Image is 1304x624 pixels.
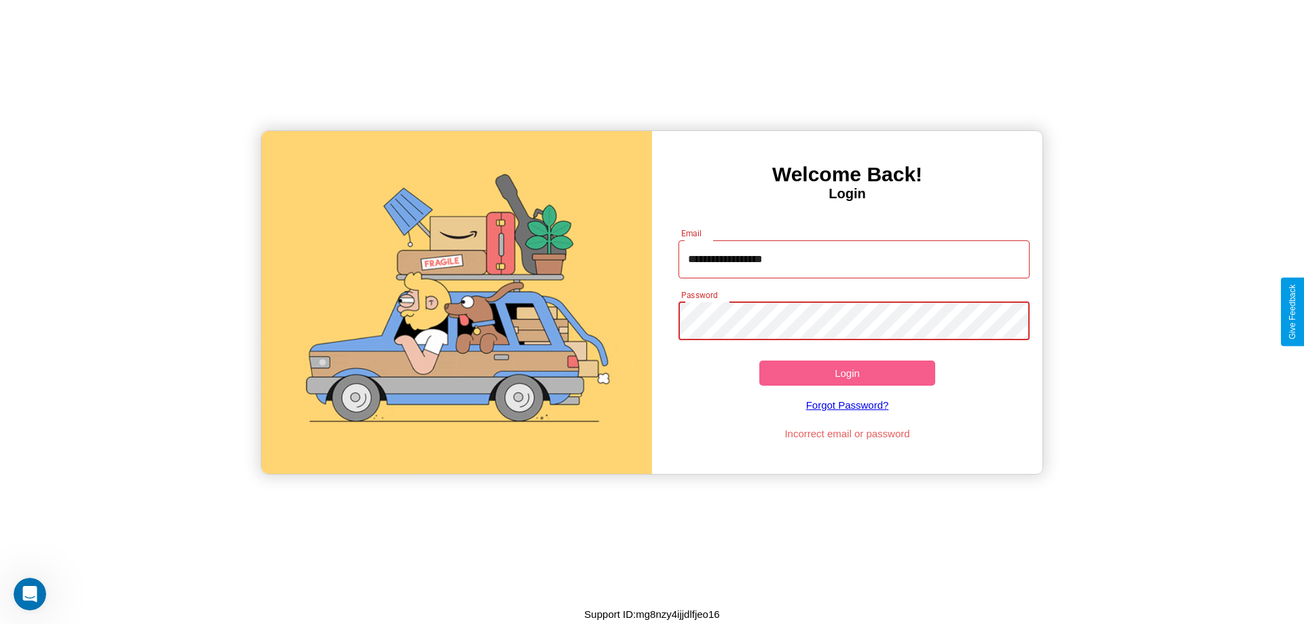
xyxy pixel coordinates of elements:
h3: Welcome Back! [652,163,1043,186]
h4: Login [652,186,1043,202]
p: Incorrect email or password [672,424,1024,443]
iframe: Intercom live chat [14,578,46,610]
label: Password [681,289,717,301]
div: Give Feedback [1288,285,1297,339]
img: gif [261,131,652,474]
label: Email [681,227,702,239]
p: Support ID: mg8nzy4ijjdlfjeo16 [584,605,719,623]
a: Forgot Password? [672,386,1024,424]
button: Login [759,361,935,386]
